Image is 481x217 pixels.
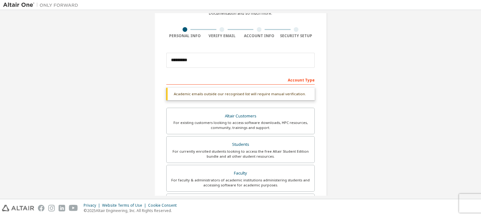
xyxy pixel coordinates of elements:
div: For faculty & administrators of academic institutions administering students and accessing softwa... [170,178,311,188]
div: Academic emails outside our recognised list will require manual verification. [166,88,315,100]
p: © 2025 Altair Engineering, Inc. All Rights Reserved. [84,208,180,213]
div: Altair Customers [170,112,311,121]
div: Personal Info [166,33,204,38]
img: Altair One [3,2,81,8]
img: facebook.svg [38,205,44,211]
div: For currently enrolled students looking to access the free Altair Student Edition bundle and all ... [170,149,311,159]
img: linkedin.svg [59,205,65,211]
div: For existing customers looking to access software downloads, HPC resources, community, trainings ... [170,120,311,130]
div: Cookie Consent [148,203,180,208]
div: Students [170,140,311,149]
div: Privacy [84,203,102,208]
img: instagram.svg [48,205,55,211]
div: Account Info [240,33,278,38]
img: altair_logo.svg [2,205,34,211]
img: youtube.svg [69,205,78,211]
div: Security Setup [278,33,315,38]
div: Website Terms of Use [102,203,148,208]
div: Verify Email [204,33,241,38]
div: Faculty [170,169,311,178]
div: Account Type [166,75,315,85]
